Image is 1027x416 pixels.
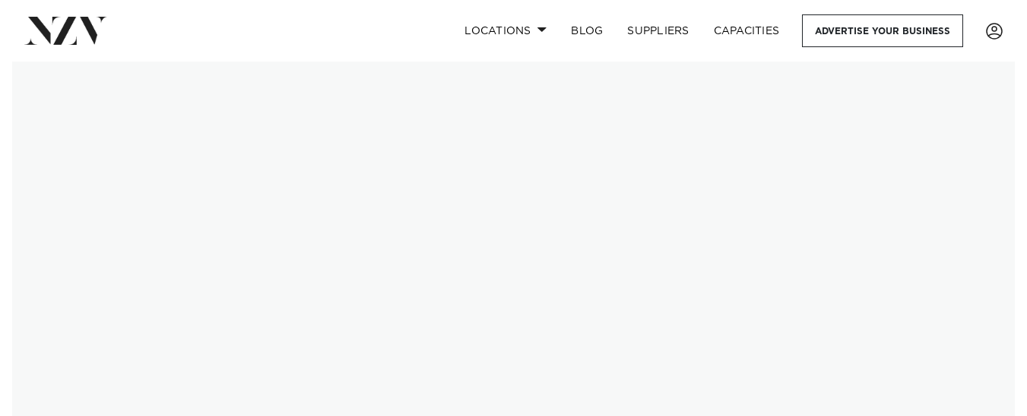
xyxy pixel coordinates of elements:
a: Locations [452,14,559,47]
a: Advertise your business [802,14,963,47]
a: SUPPLIERS [615,14,701,47]
img: nzv-logo.png [24,17,107,44]
a: BLOG [559,14,615,47]
a: Capacities [702,14,792,47]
